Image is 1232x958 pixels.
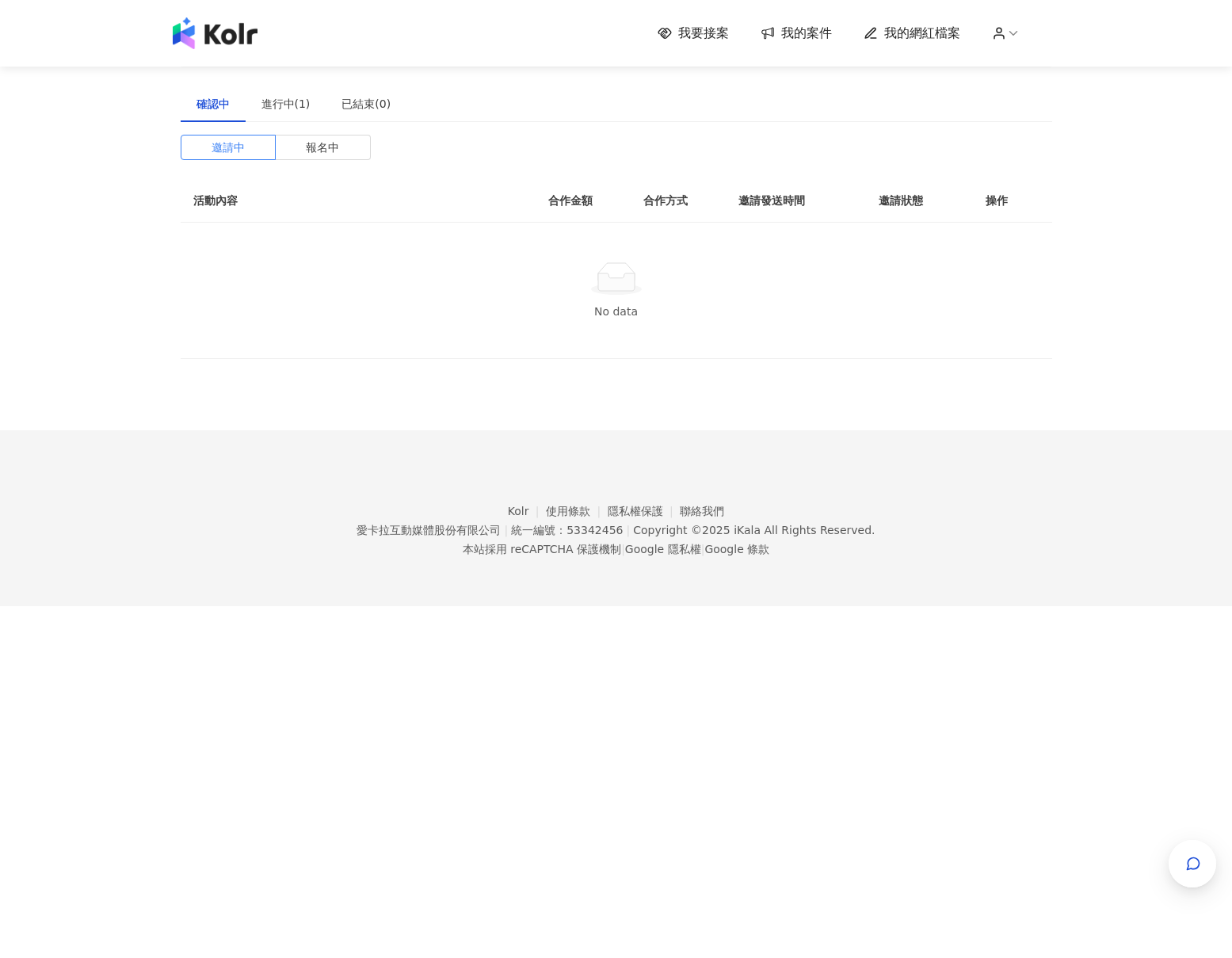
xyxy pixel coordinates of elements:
th: 合作方式 [631,179,726,223]
th: 邀請狀態 [866,179,972,223]
span: | [626,524,630,536]
th: 邀請發送時間 [726,179,866,223]
span: 我的案件 [781,25,832,42]
a: 我的案件 [761,25,832,42]
span: 我的網紅檔案 [884,25,960,42]
div: 確認中 [196,95,230,113]
a: 我要接案 [658,25,729,42]
div: Copyright © 2025 All Rights Reserved. [633,524,875,536]
div: 已結束(0) [341,95,391,113]
a: 聯絡我們 [680,505,724,517]
span: | [621,543,625,555]
a: Kolr [508,505,546,517]
a: iKala [734,524,761,536]
span: 邀請中 [212,135,245,159]
span: | [701,543,705,555]
th: 活動內容 [181,179,498,223]
a: 我的網紅檔案 [864,25,960,42]
a: Google 隱私權 [625,543,701,555]
a: 隱私權保護 [608,505,681,517]
span: | [504,524,508,536]
span: 我要接案 [678,25,729,42]
th: 操作 [973,179,1052,223]
a: Google 條款 [704,543,769,555]
img: logo [173,17,257,49]
span: 本站採用 reCAPTCHA 保護機制 [463,540,769,559]
a: 使用條款 [546,505,608,517]
span: 報名中 [306,135,339,159]
div: 統一編號：53342456 [511,524,623,536]
th: 合作金額 [536,179,631,223]
div: 愛卡拉互動媒體股份有限公司 [357,524,501,536]
div: 進行中(1) [261,95,311,113]
div: No data [200,303,1033,320]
